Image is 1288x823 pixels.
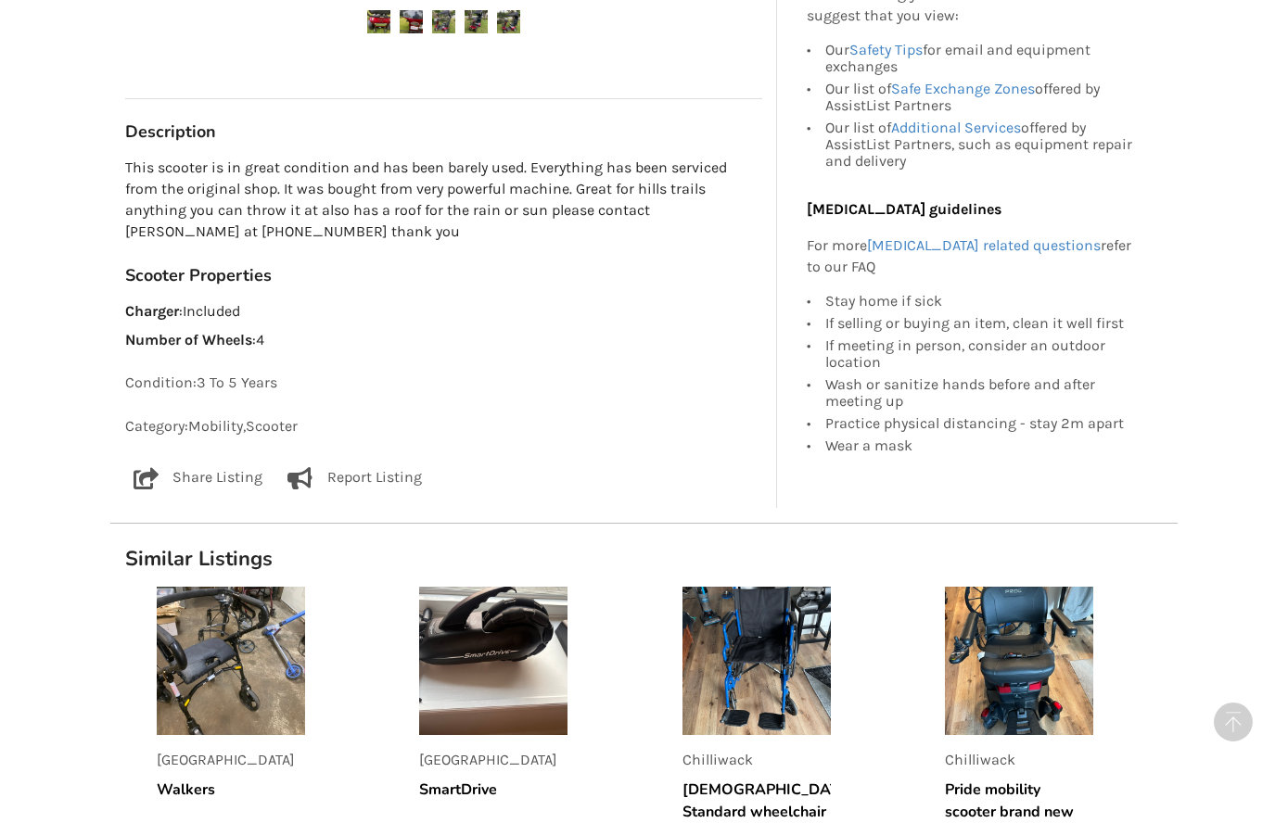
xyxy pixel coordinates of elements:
[867,236,1101,254] a: [MEDICAL_DATA] related questions
[825,117,1139,170] div: Our list of offered by AssistList Partners, such as equipment repair and delivery
[807,200,1001,218] b: [MEDICAL_DATA] guidelines
[825,335,1139,374] div: If meeting in person, consider an outdoor location
[825,293,1139,312] div: Stay home if sick
[125,330,762,351] p: : 4
[367,10,390,33] img: mobility scooter shop rider trailblazer-scooter-mobility-burnaby-assistlist-listing
[125,331,252,348] strong: Number of Wheels
[682,779,831,823] h5: [DEMOGRAPHIC_DATA]. Standard wheelchair
[497,10,520,33] img: mobility scooter shop rider trailblazer-scooter-mobility-burnaby-assistlist-listing
[825,374,1139,412] div: Wash or sanitize hands before and after meeting up
[825,42,1139,78] div: Our for email and equipment exchanges
[825,312,1139,335] div: If selling or buying an item, clean it well first
[465,10,488,33] img: mobility scooter shop rider trailblazer-scooter-mobility-burnaby-assistlist-listing
[825,412,1139,435] div: Practice physical distancing - stay 2m apart
[157,779,305,823] h5: Walkers
[807,235,1139,278] p: For more refer to our FAQ
[825,435,1139,454] div: Wear a mask
[327,467,422,489] p: Report Listing
[419,587,567,735] img: listing
[891,80,1035,97] a: Safe Exchange Zones
[125,373,762,394] p: Condition: 3 To 5 Years
[849,41,923,58] a: Safety Tips
[125,158,762,242] p: This scooter is in great condition and has been barely used. Everything has been serviced from th...
[682,587,831,735] img: listing
[945,750,1093,771] p: Chilliwack
[125,301,762,323] p: : Included
[682,750,831,771] p: Chilliwack
[157,750,305,771] p: [GEOGRAPHIC_DATA]
[125,302,179,320] strong: Charger
[432,10,455,33] img: mobility scooter shop rider trailblazer-scooter-mobility-burnaby-assistlist-listing
[419,750,567,771] p: [GEOGRAPHIC_DATA]
[945,587,1093,735] img: listing
[945,779,1093,823] h5: Pride mobility scooter brand new
[419,779,567,823] h5: SmartDrive
[125,121,762,143] h3: Description
[125,416,762,437] p: Category: Mobility , Scooter
[110,546,1178,572] h1: Similar Listings
[891,119,1021,136] a: Additional Services
[825,78,1139,117] div: Our list of offered by AssistList Partners
[125,265,762,286] h3: Scooter Properties
[400,10,423,33] img: mobility scooter shop rider trailblazer-scooter-mobility-burnaby-assistlist-listing
[157,587,305,735] img: listing
[172,467,262,489] p: Share Listing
